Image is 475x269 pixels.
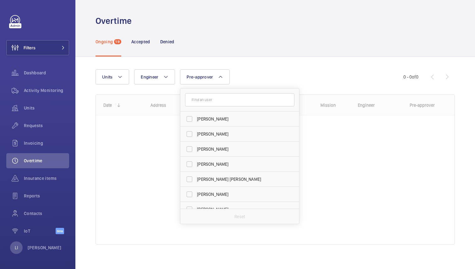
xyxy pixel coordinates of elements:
[6,40,69,55] button: Filters
[24,122,69,129] span: Requests
[114,39,121,44] span: 19
[141,74,158,79] span: Engineer
[197,146,283,152] span: [PERSON_NAME]
[197,116,283,122] span: [PERSON_NAME]
[24,45,35,51] span: Filters
[187,74,213,79] span: Pre-approver
[24,70,69,76] span: Dashboard
[197,191,283,197] span: [PERSON_NAME]
[15,245,18,251] p: LI
[180,69,230,84] button: Pre-approver
[24,140,69,146] span: Invoicing
[24,87,69,94] span: Activity Monitoring
[24,193,69,199] span: Reports
[403,75,418,79] span: 0 - 0 0
[197,176,283,182] span: [PERSON_NAME] [PERSON_NAME]
[134,69,175,84] button: Engineer
[185,93,294,106] input: Find an user
[197,131,283,137] span: [PERSON_NAME]
[96,39,113,45] p: Ongoing
[24,175,69,181] span: Insurance items
[412,74,416,79] span: of
[160,39,174,45] p: Denied
[24,105,69,111] span: Units
[24,228,56,234] span: IoT
[197,206,283,213] span: [PERSON_NAME]
[28,245,62,251] p: [PERSON_NAME]
[234,213,245,220] p: Reset
[197,161,283,167] span: [PERSON_NAME]
[102,74,112,79] span: Units
[96,69,129,84] button: Units
[24,158,69,164] span: Overtime
[96,15,135,27] h1: Overtime
[131,39,150,45] p: Accepted
[24,210,69,217] span: Contacts
[56,228,64,234] span: Beta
